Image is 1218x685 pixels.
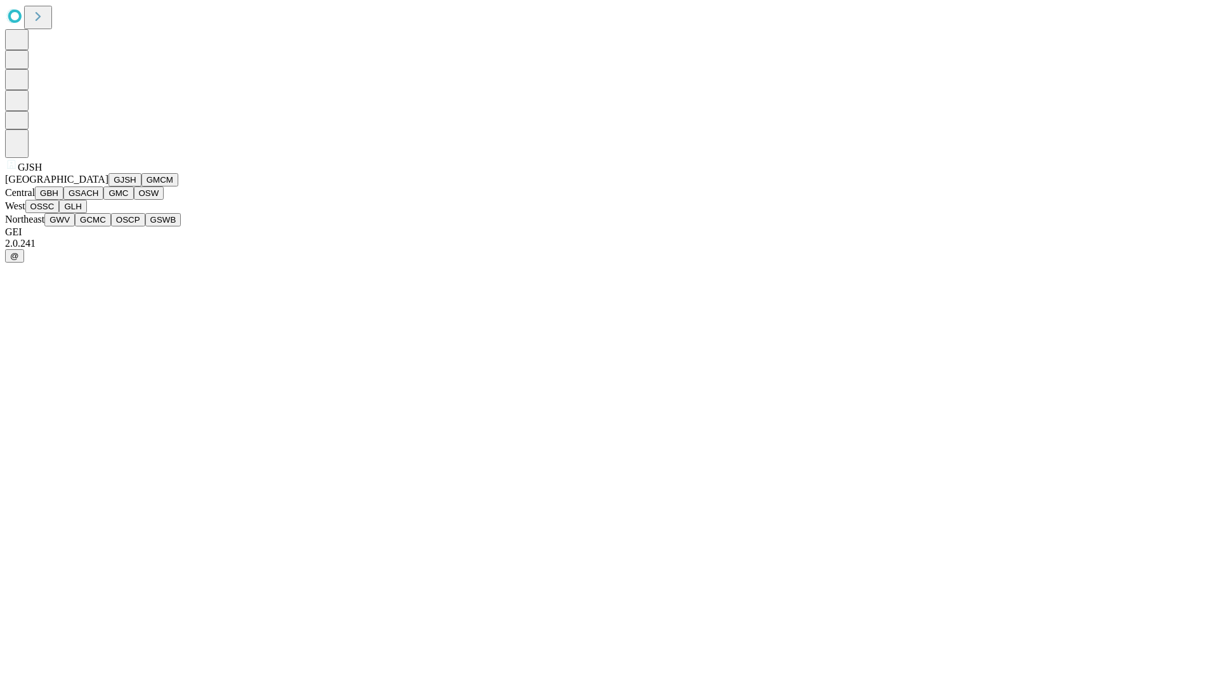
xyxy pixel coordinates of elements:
span: Northeast [5,214,44,225]
button: OSW [134,186,164,200]
div: GEI [5,226,1213,238]
span: GJSH [18,162,42,173]
button: OSCP [111,213,145,226]
button: GBH [35,186,63,200]
button: @ [5,249,24,263]
div: 2.0.241 [5,238,1213,249]
button: GSWB [145,213,181,226]
button: GJSH [108,173,141,186]
button: GMCM [141,173,178,186]
button: GSACH [63,186,103,200]
button: GLH [59,200,86,213]
button: GCMC [75,213,111,226]
span: @ [10,251,19,261]
button: GMC [103,186,133,200]
button: GWV [44,213,75,226]
span: [GEOGRAPHIC_DATA] [5,174,108,185]
span: West [5,200,25,211]
button: OSSC [25,200,60,213]
span: Central [5,187,35,198]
